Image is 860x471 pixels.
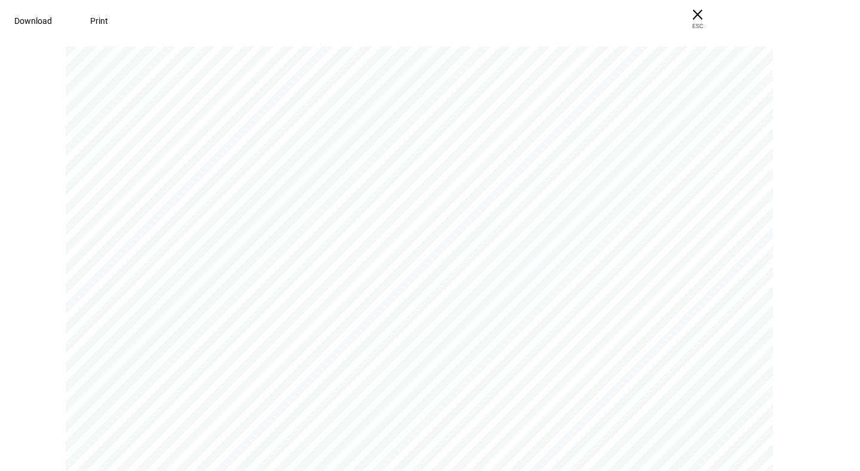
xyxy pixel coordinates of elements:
[501,79,745,87] span: [PERSON_NAME] [PERSON_NAME] 2061 | Portfolio Report
[90,16,108,26] span: Print
[76,9,122,33] button: Print
[690,78,747,87] a: https://www.ethic.com/
[678,13,717,30] span: ESC
[14,16,52,26] span: Download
